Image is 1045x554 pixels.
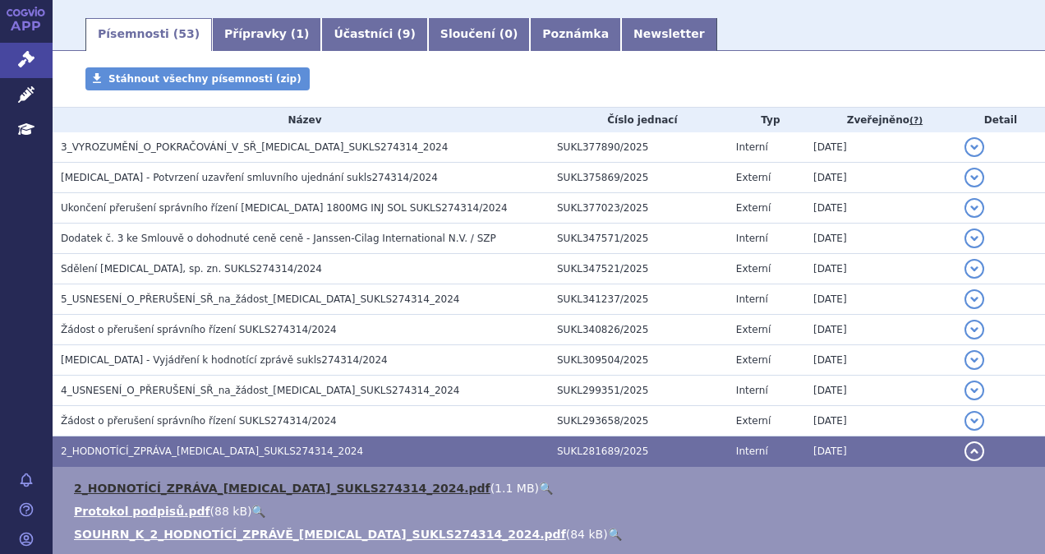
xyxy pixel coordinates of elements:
[549,254,728,284] td: SUKL347521/2025
[805,406,956,436] td: [DATE]
[964,381,984,400] button: detail
[736,172,771,183] span: Externí
[61,141,448,153] span: 3_VYROZUMĚNÍ_O_POKRAČOVÁNÍ_V_SŘ_DARZALEX_SUKLS274314_2024
[805,224,956,254] td: [DATE]
[964,411,984,431] button: detail
[736,324,771,335] span: Externí
[570,528,603,541] span: 84 kB
[108,73,302,85] span: Stáhnout všechny písemnosti (zip)
[728,108,805,132] th: Typ
[85,18,212,51] a: Písemnosti (53)
[549,224,728,254] td: SUKL347571/2025
[251,505,265,518] a: 🔍
[61,354,388,366] span: DARZALEX - Vyjádření k hodnotící zprávě sukls274314/2024
[212,18,321,51] a: Přípravky (1)
[736,354,771,366] span: Externí
[805,193,956,224] td: [DATE]
[964,350,984,370] button: detail
[805,108,956,132] th: Zveřejněno
[736,141,768,153] span: Interní
[549,132,728,163] td: SUKL377890/2025
[495,482,534,495] span: 1.1 MB
[805,345,956,376] td: [DATE]
[74,482,490,495] a: 2_HODNOTÍCÍ_ZPRÁVA_[MEDICAL_DATA]_SUKLS274314_2024.pdf
[428,18,530,51] a: Sloučení (0)
[296,27,304,40] span: 1
[321,18,427,51] a: Účastníci (9)
[549,376,728,406] td: SUKL299351/2025
[736,415,771,427] span: Externí
[805,132,956,163] td: [DATE]
[549,406,728,436] td: SUKL293658/2025
[178,27,194,40] span: 53
[549,315,728,345] td: SUKL340826/2025
[964,289,984,309] button: detail
[214,505,247,518] span: 88 kB
[85,67,310,90] a: Stáhnout všechny písemnosti (zip)
[61,233,496,244] span: Dodatek č. 3 ke Smlouvě o dohodnuté ceně ceně - Janssen-Cilag International N.V. / SZP
[736,293,768,305] span: Interní
[964,441,984,461] button: detail
[805,376,956,406] td: [DATE]
[549,436,728,467] td: SUKL281689/2025
[805,284,956,315] td: [DATE]
[621,18,717,51] a: Newsletter
[504,27,513,40] span: 0
[74,528,566,541] a: SOUHRN_K_2_HODNOTÍCÍ_ZPRÁVĚ_[MEDICAL_DATA]_SUKLS274314_2024.pdf
[964,198,984,218] button: detail
[74,526,1029,542] li: ( )
[61,324,337,335] span: Žádost o přerušení správního řízení SUKLS274314/2024
[736,385,768,396] span: Interní
[964,320,984,339] button: detail
[530,18,621,51] a: Poznámka
[539,482,553,495] a: 🔍
[549,193,728,224] td: SUKL377023/2025
[549,345,728,376] td: SUKL309504/2025
[909,115,923,127] abbr: (?)
[61,263,322,275] span: Sdělení DARZALEX, sp. zn. SUKLS274314/2024
[549,108,728,132] th: Číslo jednací
[964,137,984,157] button: detail
[61,172,438,183] span: DARZALEX - Potvrzení uzavření smluvního ujednání sukls274314/2024
[964,259,984,279] button: detail
[805,315,956,345] td: [DATE]
[956,108,1045,132] th: Detail
[74,505,210,518] a: Protokol podpisů.pdf
[74,503,1029,519] li: ( )
[736,263,771,275] span: Externí
[61,202,508,214] span: Ukončení přerušení správního řízení Darzalex 1800MG INJ SOL SUKLS274314/2024
[964,168,984,187] button: detail
[403,27,411,40] span: 9
[61,446,363,457] span: 2_HODNOTÍCÍ_ZPRÁVA_DARZALEX_SUKLS274314_2024
[549,163,728,193] td: SUKL375869/2025
[608,528,622,541] a: 🔍
[549,284,728,315] td: SUKL341237/2025
[61,293,459,305] span: 5_USNESENÍ_O_PŘERUŠENÍ_SŘ_na_žádost_DARZALEX_SUKLS274314_2024
[805,254,956,284] td: [DATE]
[964,229,984,248] button: detail
[805,163,956,193] td: [DATE]
[61,415,337,427] span: Žádost o přerušení správního řízení SUKLS274314/2024
[736,233,768,244] span: Interní
[736,446,768,457] span: Interní
[61,385,459,396] span: 4_USNESENÍ_O_PŘERUŠENÍ_SŘ_na_žádost_DARZALEX_SUKLS274314_2024
[53,108,549,132] th: Název
[805,436,956,467] td: [DATE]
[74,480,1029,496] li: ( )
[736,202,771,214] span: Externí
